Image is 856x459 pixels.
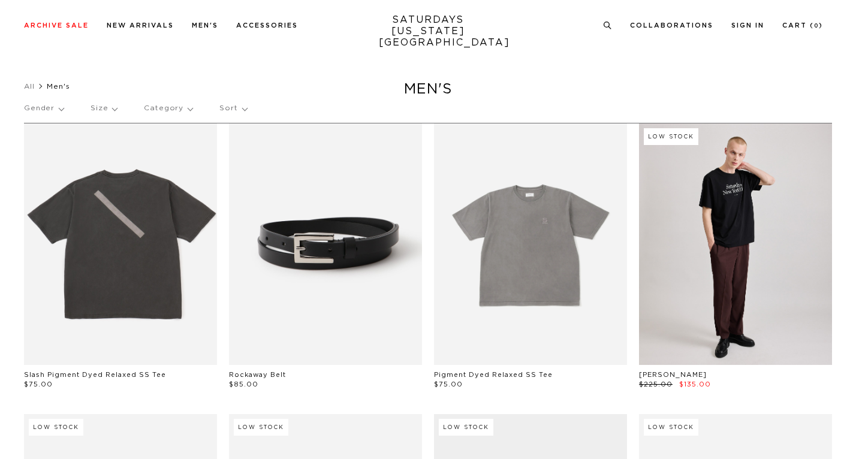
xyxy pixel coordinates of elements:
[439,419,493,436] div: Low Stock
[24,372,166,378] a: Slash Pigment Dyed Relaxed SS Tee
[144,95,192,122] p: Category
[731,22,764,29] a: Sign In
[24,83,35,90] a: All
[782,22,823,29] a: Cart (0)
[236,22,298,29] a: Accessories
[639,381,673,388] span: $225.00
[24,95,64,122] p: Gender
[630,22,713,29] a: Collaborations
[229,372,286,378] a: Rockaway Belt
[192,22,218,29] a: Men's
[644,128,698,145] div: Low Stock
[24,381,53,388] span: $75.00
[229,381,258,388] span: $85.00
[47,83,70,90] span: Men's
[29,419,83,436] div: Low Stock
[434,381,463,388] span: $75.00
[91,95,117,122] p: Size
[639,372,707,378] a: [PERSON_NAME]
[219,95,246,122] p: Sort
[644,419,698,436] div: Low Stock
[379,14,478,49] a: SATURDAYS[US_STATE][GEOGRAPHIC_DATA]
[814,23,819,29] small: 0
[679,381,711,388] span: $135.00
[434,372,553,378] a: Pigment Dyed Relaxed SS Tee
[24,22,89,29] a: Archive Sale
[107,22,174,29] a: New Arrivals
[234,419,288,436] div: Low Stock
